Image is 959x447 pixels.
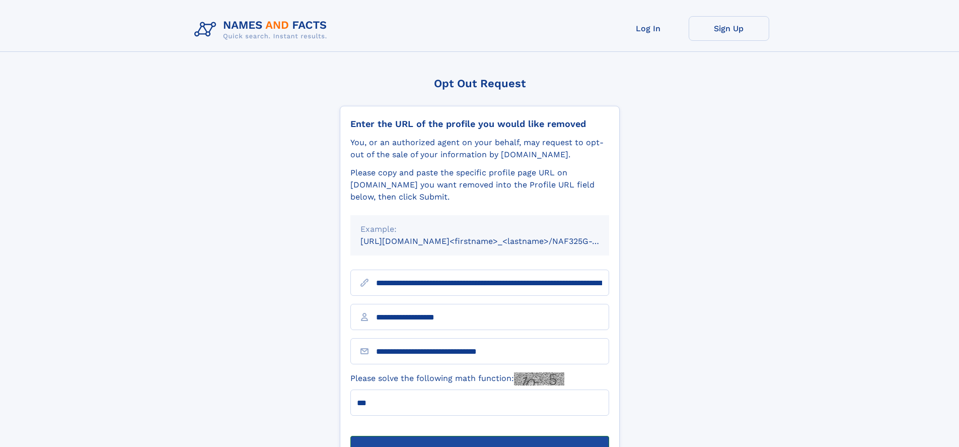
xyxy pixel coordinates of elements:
[608,16,689,41] a: Log In
[360,223,599,235] div: Example:
[689,16,769,41] a: Sign Up
[340,77,620,90] div: Opt Out Request
[350,167,609,203] div: Please copy and paste the specific profile page URL on [DOMAIN_NAME] you want removed into the Pr...
[350,118,609,130] div: Enter the URL of the profile you would like removed
[360,236,628,246] small: [URL][DOMAIN_NAME]<firstname>_<lastname>/NAF325G-xxxxxxxx
[350,137,609,161] div: You, or an authorized agent on your behalf, may request to opt-out of the sale of your informatio...
[190,16,335,43] img: Logo Names and Facts
[350,372,564,386] label: Please solve the following math function:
